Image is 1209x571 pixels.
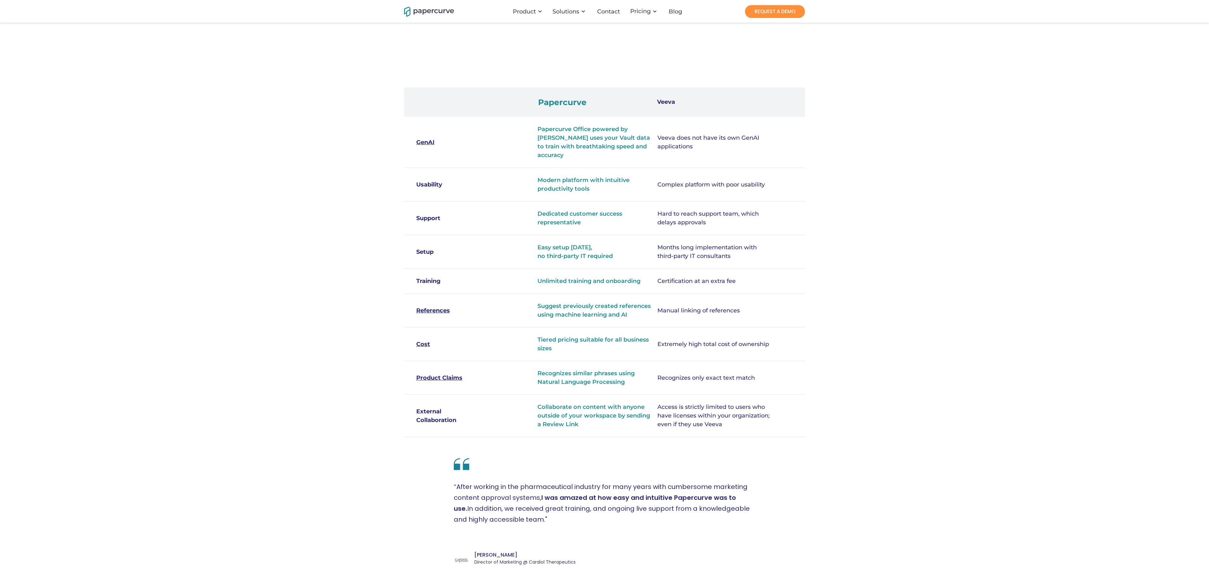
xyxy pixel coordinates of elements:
a: References [416,306,479,315]
div: Papercurve [535,99,654,106]
div: [PERSON_NAME] [474,551,576,559]
div: Collaborate on content with anyone outside of your workspace by sending a Review Link [537,403,653,429]
div: Easy setup [DATE], no third-party IT required [537,243,653,261]
div: Access is strictly limited to users who have licenses within your organization; even if they use ... [657,403,773,429]
div: External Collaboration [416,407,479,425]
div: Unlimited training and onboarding [537,277,653,285]
div: Recognizes similar phrases using Natural Language Processing [537,369,653,386]
div: Pricing [626,2,664,21]
a: Product Claims [416,374,479,382]
a: GenAI [416,138,479,147]
div: Product [509,2,549,21]
div: Hard to reach support team, which delays approvals [657,210,773,227]
div: Product [513,8,536,15]
div: Setup [416,248,479,256]
div: Training [416,277,479,285]
div: Solutions [553,8,579,15]
div: Modern platform with intuitive productivity tools [537,176,653,193]
div: Manual linking of references [657,306,773,315]
div: Support [416,214,479,223]
div: Dedicated customer success representative [537,210,653,227]
a: Contact [592,8,626,15]
div: Extremely high total cost of ownership [657,340,773,349]
div: Certification at an extra fee [657,277,773,285]
div: Usability [416,180,479,189]
div: Tiered pricing suitable for all business sizes [537,335,653,353]
strong: Papercurve Office powered by [PERSON_NAME] uses your Vault data to train with breathtaking speed ... [537,126,650,159]
div: Complex platform with poor usability [657,180,773,189]
div: Suggest previously created references using machine learning and AI [537,302,653,319]
a: Blog [664,8,689,15]
strong: Veeva does not have its own GenAI applications [657,134,759,150]
div: Director of Marketing @ Cardiol Therapeutics [474,559,576,565]
a: home [404,6,446,17]
div: Recognizes only exact text match [657,374,773,382]
a: Pricing [630,8,651,14]
div: Months long implementation with third-party IT consultants [657,243,773,261]
div: Contact [597,8,620,15]
div: Blog [669,8,682,15]
p: “After working in the pharmaceutical industry for many years with cumbersome marketing content ap... [454,481,755,528]
div: Veeva [654,99,773,106]
a: REQUEST A DEMO [745,5,805,18]
span: I was amazed at how easy and intuitive Papercurve was to use. [454,493,736,513]
a: Cost [416,340,479,349]
div: Solutions [549,2,592,21]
